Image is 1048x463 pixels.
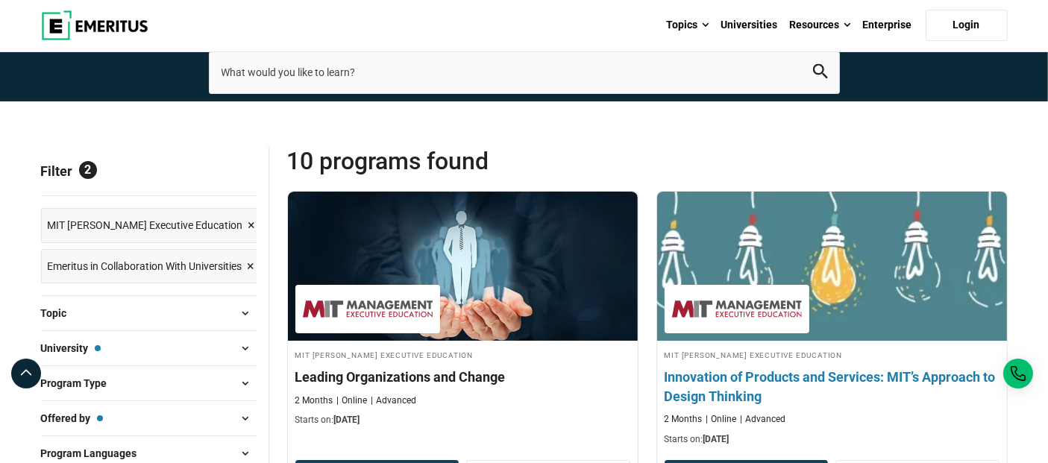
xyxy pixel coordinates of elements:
span: 2 [79,161,97,179]
span: × [248,215,256,236]
img: Innovation of Products and Services: MIT’s Approach to Design Thinking | Online Product Design an... [639,184,1024,348]
a: Reset all [210,163,257,183]
span: [DATE] [703,434,729,444]
h4: MIT [PERSON_NAME] Executive Education [295,348,630,361]
a: Emeritus in Collaboration With Universities × [41,249,262,284]
p: Starts on: [295,414,630,426]
span: University [41,340,101,356]
p: Advanced [741,413,786,426]
img: Leading Organizations and Change | Online Business Management Course [288,192,638,341]
p: Online [337,394,368,407]
img: MIT Sloan Executive Education [303,292,433,326]
h4: Innovation of Products and Services: MIT’s Approach to Design Thinking [665,368,1000,405]
a: Product Design and Innovation Course by MIT Sloan Executive Education - September 4, 2025 MIT Slo... [657,192,1007,453]
h4: Leading Organizations and Change [295,368,630,386]
span: Topic [41,305,79,321]
p: Advanced [371,394,417,407]
p: Online [706,413,737,426]
button: Program Type [41,372,257,394]
span: × [248,256,255,277]
button: search [813,64,828,81]
span: Program Languages [41,445,149,462]
p: 2 Months [665,413,703,426]
span: 10 Programs found [287,146,647,176]
img: MIT Sloan Executive Education [672,292,802,326]
button: University [41,337,257,359]
a: Login [926,10,1008,41]
input: search-page [209,51,840,93]
a: Business Management Course by MIT Sloan Executive Education - September 4, 2025 MIT Sloan Executi... [288,192,638,435]
button: Topic [41,302,257,324]
span: Emeritus in Collaboration With Universities [48,258,242,274]
h4: MIT [PERSON_NAME] Executive Education [665,348,1000,361]
p: Filter [41,146,257,195]
a: search [813,68,828,82]
button: Offered by [41,407,257,429]
a: MIT [PERSON_NAME] Executive Education × [41,208,263,243]
span: [DATE] [334,415,360,425]
span: MIT [PERSON_NAME] Executive Education [48,217,243,233]
span: Offered by [41,410,103,426]
span: Program Type [41,375,119,391]
p: 2 Months [295,394,333,407]
p: Starts on: [665,433,1000,446]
